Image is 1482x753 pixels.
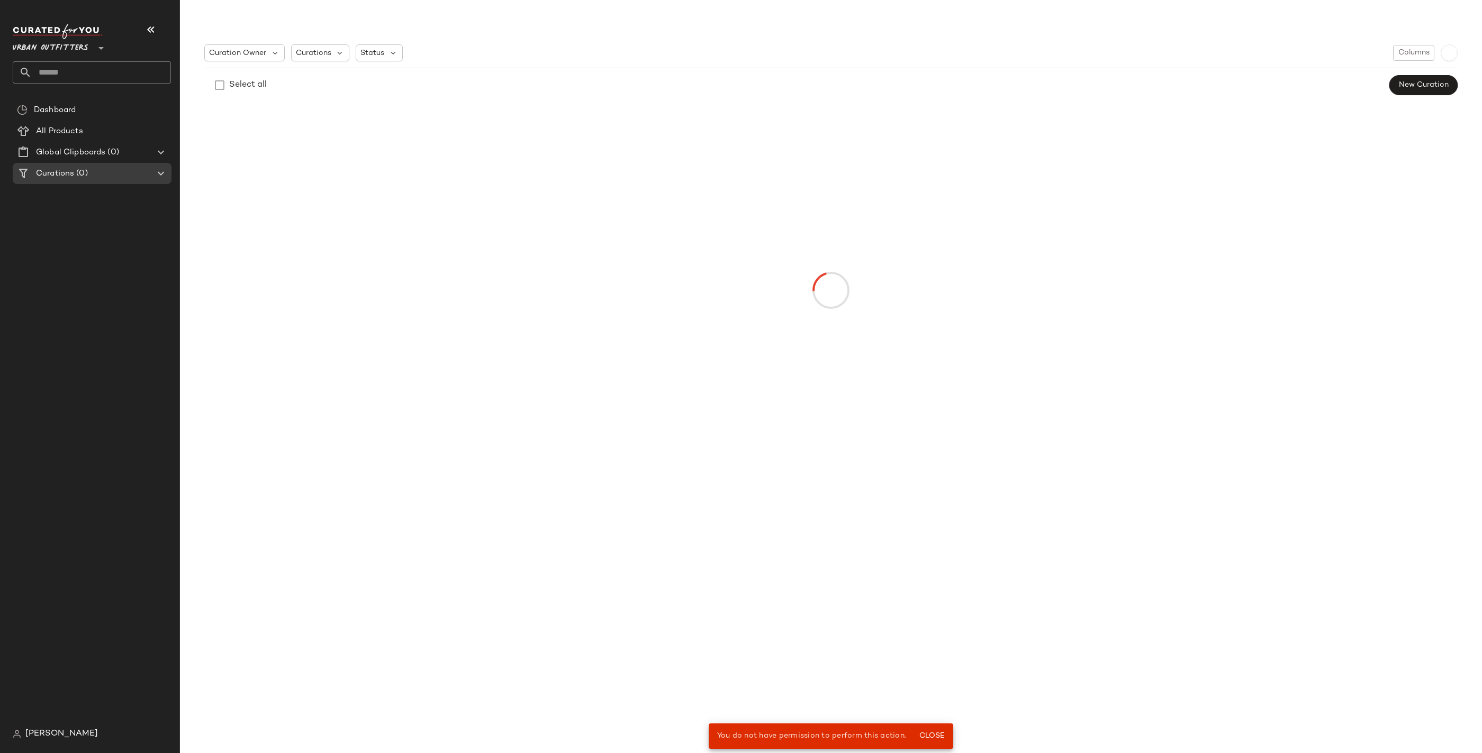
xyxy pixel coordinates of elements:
[1398,49,1430,57] span: Columns
[17,105,28,115] img: svg%3e
[74,168,87,180] span: (0)
[1398,81,1449,89] span: New Curation
[25,728,98,740] span: [PERSON_NAME]
[13,730,21,738] img: svg%3e
[13,36,88,55] span: Urban Outfitters
[1389,75,1458,95] button: New Curation
[229,79,267,91] div: Select all
[13,24,103,39] img: cfy_white_logo.C9jOOHJF.svg
[360,48,384,59] span: Status
[34,104,76,116] span: Dashboard
[36,146,105,159] span: Global Clipboards
[209,48,266,59] span: Curation Owner
[296,48,331,59] span: Curations
[105,146,119,159] span: (0)
[36,168,74,180] span: Curations
[36,125,83,137] span: All Products
[717,732,907,740] span: You do not have permission to perform this action.
[915,727,949,746] button: Close
[1393,45,1434,61] button: Columns
[919,732,945,740] span: Close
